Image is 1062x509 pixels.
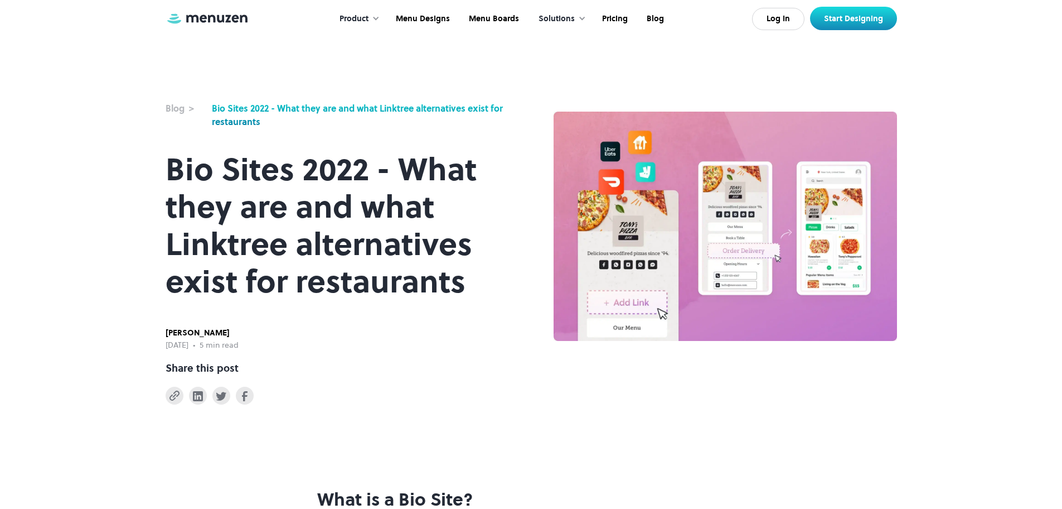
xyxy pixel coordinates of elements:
[636,2,672,36] a: Blog
[591,2,636,36] a: Pricing
[200,339,239,352] div: 5 min read
[166,327,239,339] div: [PERSON_NAME]
[166,151,509,300] h1: Bio Sites 2022 - What they are and what Linktree alternatives exist for restaurants
[328,2,385,36] div: Product
[166,339,188,352] div: [DATE]
[166,102,206,128] a: Blog >
[340,13,368,25] div: Product
[166,102,206,115] div: Blog >
[193,339,195,352] div: •
[527,2,591,36] div: Solutions
[539,13,575,25] div: Solutions
[810,7,897,30] a: Start Designing
[166,361,239,376] div: Share this post
[752,8,804,30] a: Log In
[458,2,527,36] a: Menu Boards
[385,2,458,36] a: Menu Designs
[212,102,509,128] a: Bio Sites 2022 - What they are and what Linktree alternatives exist for restaurants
